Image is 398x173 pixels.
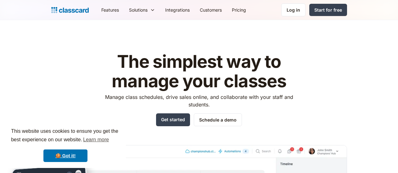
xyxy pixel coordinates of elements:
a: Start for free [309,4,347,16]
div: Solutions [124,3,160,17]
a: Features [96,3,124,17]
a: dismiss cookie message [43,149,87,162]
a: Get started [156,113,190,126]
a: Log in [281,3,306,16]
div: Start for free [314,7,342,13]
div: cookieconsent [5,122,126,168]
span: This website uses cookies to ensure you get the best experience on our website. [11,127,120,144]
a: Pricing [227,3,251,17]
a: Schedule a demo [194,113,242,126]
div: Log in [287,7,300,13]
a: Customers [195,3,227,17]
h1: The simplest way to manage your classes [99,52,299,91]
div: Solutions [129,7,148,13]
p: Manage class schedules, drive sales online, and collaborate with your staff and students. [99,93,299,108]
a: learn more about cookies [82,135,110,144]
a: Integrations [160,3,195,17]
a: home [51,6,89,14]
